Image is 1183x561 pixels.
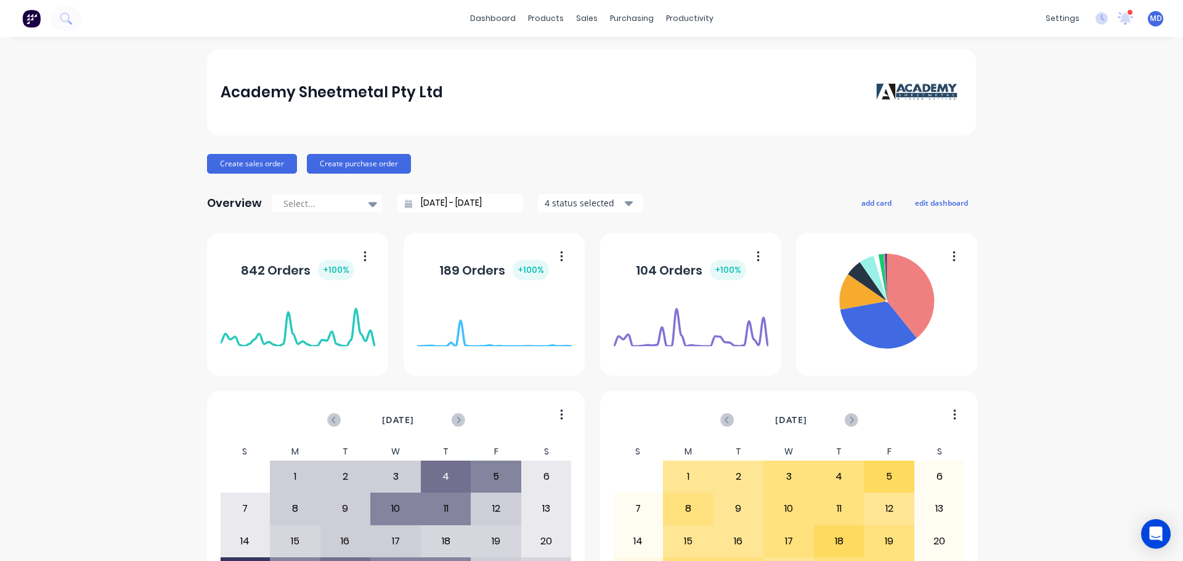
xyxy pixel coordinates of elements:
div: 189 Orders [439,260,549,280]
div: products [522,9,570,28]
div: 14 [614,526,663,557]
div: 9 [321,493,370,524]
div: 20 [522,526,571,557]
div: + 100 % [318,260,354,280]
div: 16 [321,526,370,557]
button: edit dashboard [907,195,976,211]
div: 16 [714,526,763,557]
div: Overview [207,191,262,216]
div: 4 [421,461,471,492]
div: S [521,443,572,461]
div: purchasing [604,9,660,28]
button: Create purchase order [307,154,411,174]
div: 10 [764,493,813,524]
button: add card [853,195,900,211]
div: 5 [471,461,521,492]
div: F [864,443,914,461]
div: sales [570,9,604,28]
span: MD [1150,13,1162,24]
a: dashboard [464,9,522,28]
button: Create sales order [207,154,297,174]
div: T [421,443,471,461]
div: 20 [915,526,964,557]
div: 842 Orders [241,260,354,280]
img: Academy Sheetmetal Pty Ltd [876,83,962,102]
div: 104 Orders [636,260,746,280]
div: M [270,443,320,461]
div: 18 [815,526,864,557]
div: 2 [321,461,370,492]
div: 9 [714,493,763,524]
div: 13 [522,493,571,524]
div: 17 [371,526,420,557]
div: 6 [915,461,964,492]
img: Factory [22,9,41,28]
div: 11 [815,493,864,524]
div: productivity [660,9,720,28]
button: 4 status selected [538,194,643,212]
div: 15 [664,526,713,557]
div: 12 [864,493,914,524]
span: [DATE] [382,413,414,427]
div: 18 [421,526,471,557]
div: settings [1039,9,1086,28]
div: 12 [471,493,521,524]
div: 8 [270,493,320,524]
div: M [663,443,713,461]
div: 1 [664,461,713,492]
div: S [914,443,965,461]
div: 13 [915,493,964,524]
div: Academy Sheetmetal Pty Ltd [221,80,443,105]
div: 4 status selected [545,196,622,209]
div: 7 [614,493,663,524]
div: 2 [714,461,763,492]
div: 3 [371,461,420,492]
div: 19 [471,526,521,557]
div: 5 [864,461,914,492]
div: + 100 % [710,260,746,280]
div: W [370,443,421,461]
div: T [713,443,764,461]
div: 3 [764,461,813,492]
span: [DATE] [775,413,807,427]
div: S [220,443,270,461]
div: 7 [221,493,270,524]
div: T [814,443,864,461]
div: 19 [864,526,914,557]
div: 14 [221,526,270,557]
div: 11 [421,493,471,524]
div: 6 [522,461,571,492]
div: + 100 % [513,260,549,280]
div: 1 [270,461,320,492]
div: 10 [371,493,420,524]
div: F [471,443,521,461]
div: 8 [664,493,713,524]
div: T [320,443,371,461]
div: S [613,443,664,461]
div: Open Intercom Messenger [1141,519,1171,549]
div: 4 [815,461,864,492]
div: 17 [764,526,813,557]
div: 15 [270,526,320,557]
div: W [763,443,814,461]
